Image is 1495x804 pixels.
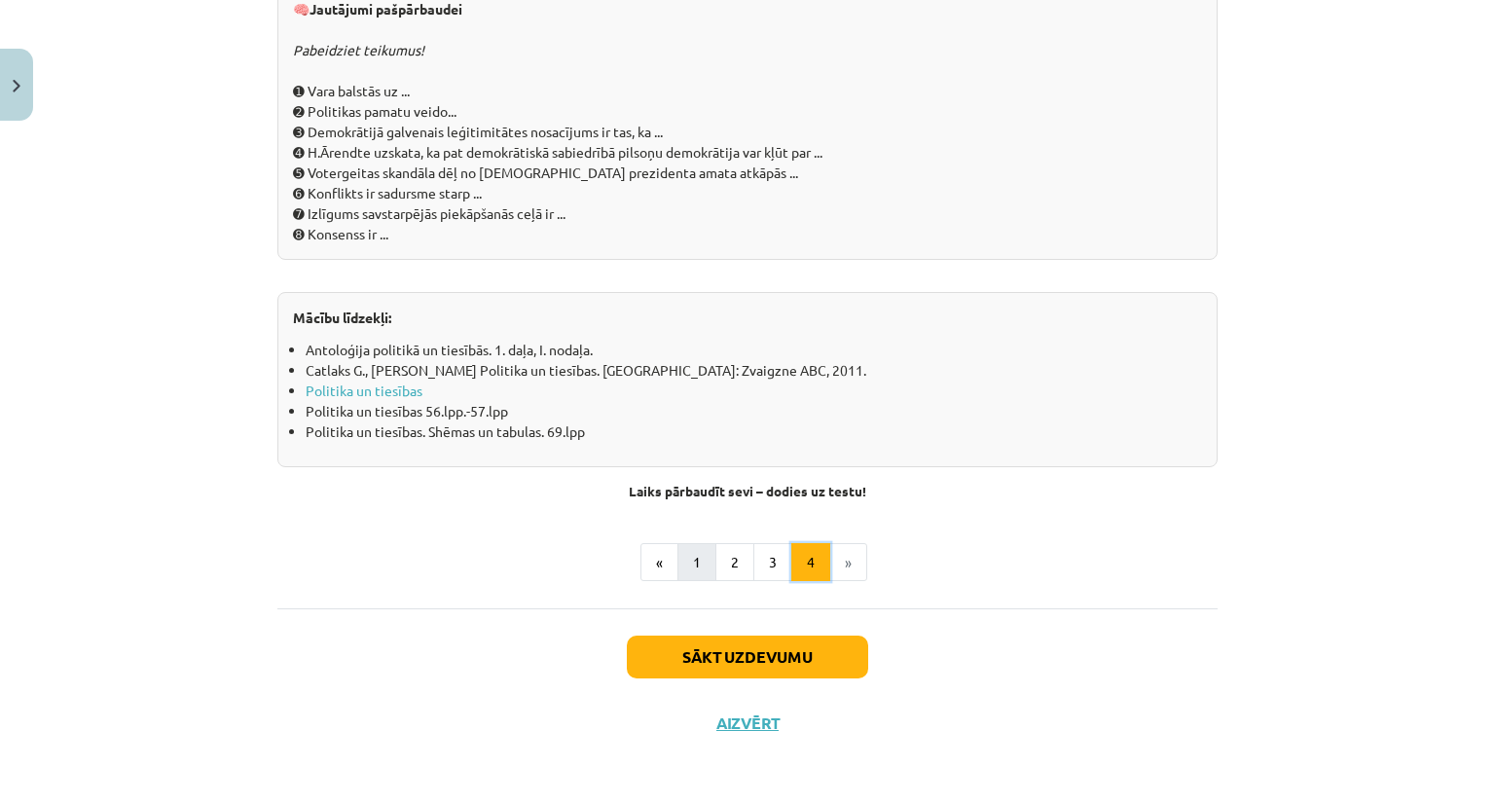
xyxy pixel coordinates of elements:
button: Aizvērt [711,713,784,733]
a: Politika un tiesības [306,382,422,399]
button: « [640,543,678,582]
strong: Laiks pārbaudīt sevi – dodies uz testu! [629,482,866,499]
li: Politika un tiesības 56.lpp.-57.lpp [306,401,1202,421]
em: Pabeidziet teikumus! [293,41,424,58]
nav: Page navigation example [277,543,1218,582]
button: 3 [753,543,792,582]
button: 4 [791,543,830,582]
li: Antoloģija politikā un tiesībās. 1. daļa, I. nodaļa. [306,340,1202,360]
button: 1 [677,543,716,582]
button: 2 [715,543,754,582]
li: Catlaks G., [PERSON_NAME] Politika un tiesības. [GEOGRAPHIC_DATA]: Zvaigzne ABC, 2011. [306,360,1202,381]
strong: Mācību līdzekļi: [293,309,391,326]
button: Sākt uzdevumu [627,636,868,678]
img: icon-close-lesson-0947bae3869378f0d4975bcd49f059093ad1ed9edebbc8119c70593378902aed.svg [13,80,20,92]
li: Politika un tiesības. Shēmas un tabulas. 69.lpp [306,421,1202,442]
